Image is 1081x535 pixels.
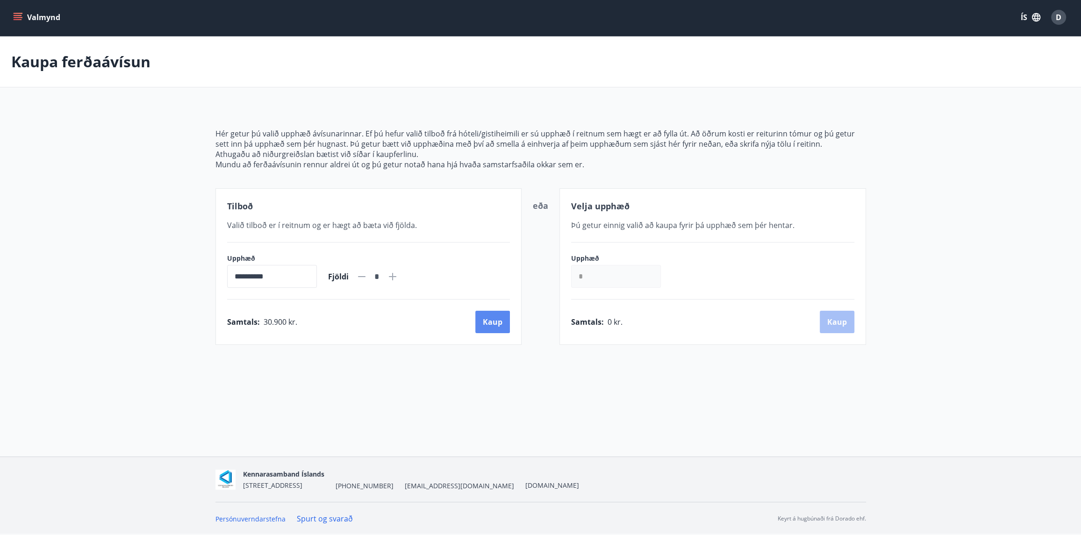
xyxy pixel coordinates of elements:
span: eða [533,200,548,211]
span: Velja upphæð [571,200,630,212]
button: D [1047,6,1070,29]
p: Keyrt á hugbúnaði frá Dorado ehf. [778,514,866,523]
a: Spurt og svarað [297,514,353,524]
label: Upphæð [227,254,317,263]
span: [PHONE_NUMBER] [336,481,394,491]
span: Fjöldi [328,271,349,282]
span: 0 kr. [608,317,623,327]
span: 30.900 kr. [264,317,297,327]
span: Kennarasamband Íslands [243,470,324,478]
button: ÍS [1016,9,1045,26]
span: Þú getur einnig valið að kaupa fyrir þá upphæð sem þér hentar. [571,220,795,230]
img: AOgasd1zjyUWmx8qB2GFbzp2J0ZxtdVPFY0E662R.png [215,470,236,490]
label: Upphæð [571,254,670,263]
span: Tilboð [227,200,253,212]
span: [EMAIL_ADDRESS][DOMAIN_NAME] [405,481,514,491]
a: Persónuverndarstefna [215,514,286,523]
button: Kaup [475,311,510,333]
p: Athugaðu að niðurgreiðslan bætist við síðar í kaupferlinu. [215,149,866,159]
p: Mundu að ferðaávísunin rennur aldrei út og þú getur notað hana hjá hvaða samstarfsaðila okkar sem... [215,159,866,170]
span: D [1056,12,1061,22]
span: Samtals : [571,317,604,327]
p: Hér getur þú valið upphæð ávísunarinnar. Ef þú hefur valið tilboð frá hóteli/gistiheimili er sú u... [215,128,866,149]
span: Valið tilboð er í reitnum og er hægt að bæta við fjölda. [227,220,417,230]
span: Samtals : [227,317,260,327]
p: Kaupa ferðaávísun [11,51,150,72]
span: [STREET_ADDRESS] [243,481,302,490]
a: [DOMAIN_NAME] [525,481,579,490]
button: menu [11,9,64,26]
